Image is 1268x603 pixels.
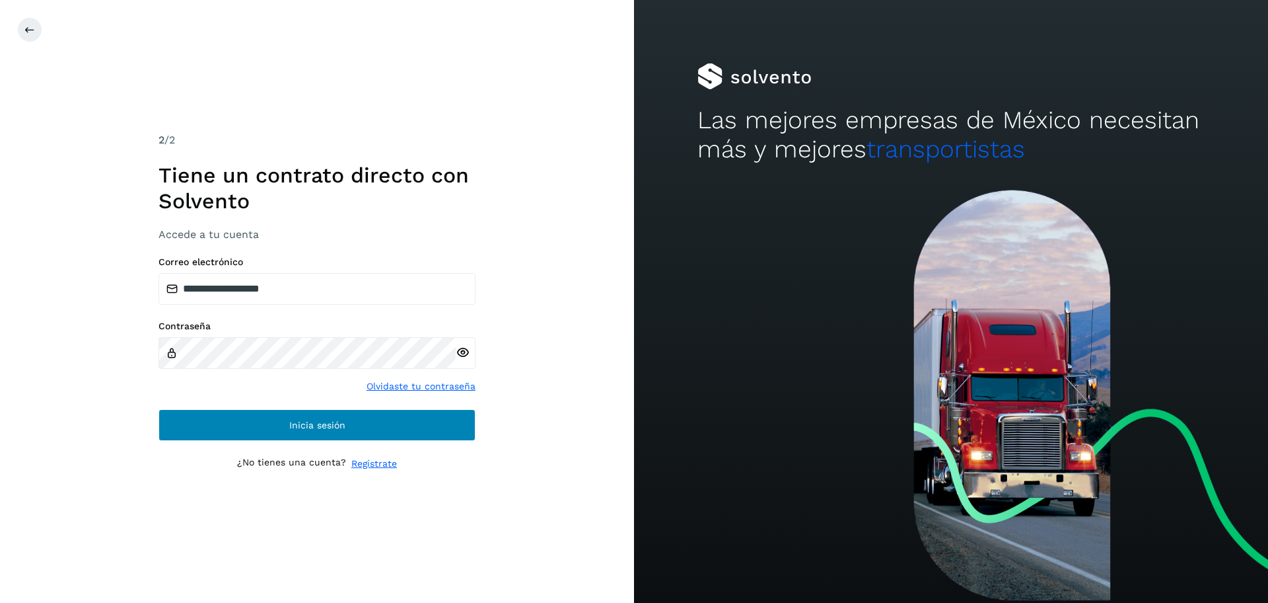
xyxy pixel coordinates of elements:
[158,163,475,214] h1: Tiene un contrato directo con Solvento
[158,321,475,332] label: Contraseña
[866,135,1025,163] span: transportistas
[158,257,475,268] label: Correo electrónico
[158,134,164,146] span: 2
[158,228,475,241] h3: Accede a tu cuenta
[237,457,346,471] p: ¿No tienes una cuenta?
[351,457,397,471] a: Regístrate
[289,421,345,430] span: Inicia sesión
[158,409,475,441] button: Inicia sesión
[697,106,1205,165] h2: Las mejores empresas de México necesitan más y mejores
[158,132,475,148] div: /2
[367,380,475,393] a: Olvidaste tu contraseña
